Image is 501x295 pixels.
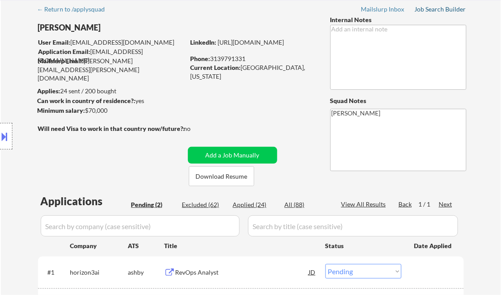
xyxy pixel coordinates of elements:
div: Squad Notes [330,96,467,105]
div: Job Search Builder [415,6,467,12]
div: ATS [128,241,164,250]
div: [EMAIL_ADDRESS][DOMAIN_NAME] [38,38,185,47]
strong: Phone: [191,55,210,62]
div: ashby [128,268,164,277]
div: horizon3ai [70,268,128,277]
button: Download Resume [189,166,254,186]
a: [URL][DOMAIN_NAME] [218,38,284,46]
div: All (88) [285,200,329,209]
div: View All Results [341,200,389,209]
div: Title [164,241,317,250]
input: Search by company (case sensitive) [41,215,240,237]
div: 3139791331 [191,54,316,63]
div: Internal Notes [330,15,467,24]
div: Next [439,200,453,209]
button: Add a Job Manually [188,147,277,164]
div: #1 [48,268,63,277]
div: [GEOGRAPHIC_DATA], [US_STATE] [191,63,316,80]
div: Excluded (62) [182,200,226,209]
input: Search by title (case sensitive) [248,215,458,237]
div: 1 / 1 [419,200,439,209]
div: Mailslurp Inbox [361,6,405,12]
div: [PERSON_NAME] [38,22,220,33]
a: Job Search Builder [415,6,467,15]
div: Applied (24) [233,200,277,209]
div: JD [308,264,317,280]
div: Back [399,200,413,209]
div: Company [70,241,128,250]
div: Status [325,238,402,253]
div: no [184,124,209,133]
div: Date Applied [414,241,453,250]
strong: LinkedIn: [191,38,217,46]
strong: User Email: [38,38,71,46]
a: Mailslurp Inbox [361,6,405,15]
div: [EMAIL_ADDRESS][DOMAIN_NAME] [38,47,185,65]
a: ← Return to /applysquad [37,6,114,15]
strong: Application Email: [38,48,91,55]
strong: Current Location: [191,64,241,71]
div: ← Return to /applysquad [37,6,114,12]
div: RevOps Analyst [176,268,309,277]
